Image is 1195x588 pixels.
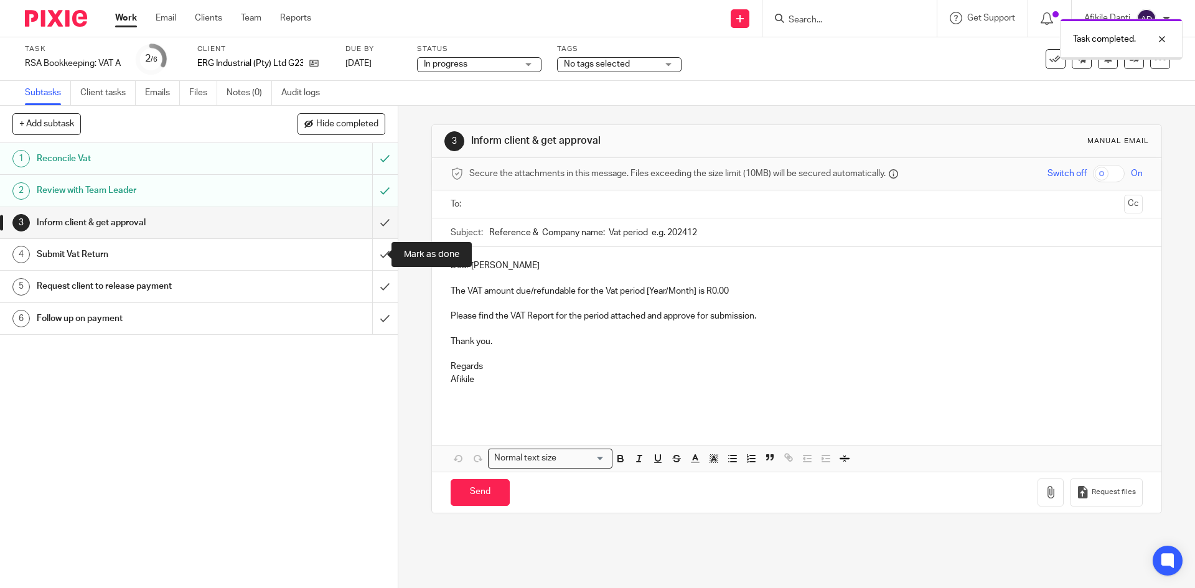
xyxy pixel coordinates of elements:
span: Switch off [1047,167,1087,180]
div: 6 [12,310,30,327]
div: 3 [12,214,30,231]
a: Audit logs [281,81,329,105]
a: Email [156,12,176,24]
h1: Inform client & get approval [471,134,823,147]
div: 5 [12,278,30,296]
button: Cc [1124,195,1143,213]
div: 2 [145,52,157,66]
p: Afikile [451,373,1142,386]
a: Emails [145,81,180,105]
p: Please find the VAT Report for the period attached and approve for submission. [451,310,1142,322]
a: Work [115,12,137,24]
div: 3 [444,131,464,151]
label: Tags [557,44,682,54]
h1: Review with Team Leader [37,181,252,200]
label: Client [197,44,330,54]
small: /6 [151,56,157,63]
a: Files [189,81,217,105]
input: Search for option [560,452,605,465]
a: Subtasks [25,81,71,105]
span: Normal text size [491,452,559,465]
p: Task completed. [1073,33,1136,45]
div: 2 [12,182,30,200]
label: Status [417,44,541,54]
button: Request files [1070,478,1142,506]
span: No tags selected [564,60,630,68]
label: Due by [345,44,401,54]
p: Thank you. [451,335,1142,348]
div: 4 [12,246,30,263]
div: Manual email [1087,136,1149,146]
label: Task [25,44,121,54]
span: Hide completed [316,119,378,129]
img: Pixie [25,10,87,27]
label: Subject: [451,226,483,239]
h1: Follow up on payment [37,309,252,328]
p: Dear [PERSON_NAME] [451,259,1142,272]
button: + Add subtask [12,113,81,134]
label: To: [451,198,464,210]
div: Search for option [488,449,612,468]
span: Request files [1092,487,1136,497]
a: Team [241,12,261,24]
div: RSA Bookkeeping: VAT A [25,57,121,70]
span: Secure the attachments in this message. Files exceeding the size limit (10MB) will be secured aut... [469,167,886,180]
button: Hide completed [298,113,385,134]
div: 1 [12,150,30,167]
a: Reports [280,12,311,24]
p: The VAT amount due/refundable for the Vat period [Year/Month] is R0.00 [451,285,1142,297]
img: svg%3E [1136,9,1156,29]
a: Notes (0) [227,81,272,105]
p: ERG Industrial (Pty) Ltd G2399 [197,57,303,70]
a: Clients [195,12,222,24]
h1: Request client to release payment [37,277,252,296]
span: In progress [424,60,467,68]
span: [DATE] [345,59,372,68]
input: Send [451,479,510,506]
a: Client tasks [80,81,136,105]
p: Regards [451,360,1142,373]
h1: Submit Vat Return [37,245,252,264]
h1: Inform client & get approval [37,213,252,232]
span: On [1131,167,1143,180]
h1: Reconcile Vat [37,149,252,168]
